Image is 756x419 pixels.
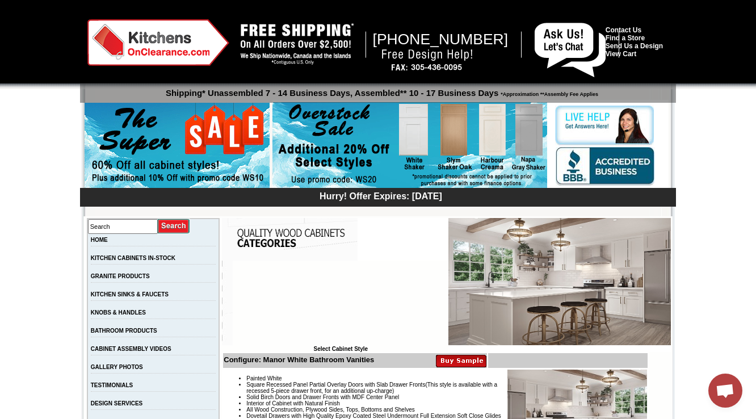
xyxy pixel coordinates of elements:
[91,346,171,352] a: CABINET ASSEMBLY VIDEOS
[606,50,636,58] a: View Cart
[606,26,641,34] a: Contact Us
[246,394,399,400] span: Solid Birch Doors and Drawer Fronts with MDF Center Panel
[91,237,108,243] a: HOME
[606,34,645,42] a: Find a Store
[606,42,663,50] a: Send Us a Design
[87,19,229,66] img: Kitchens on Clearance Logo
[91,382,133,388] a: TESTIMONIALS
[448,218,671,345] img: Manor White
[91,255,175,261] a: KITCHEN CABINETS IN-STOCK
[233,261,448,346] iframe: Browser incompatible
[158,219,190,234] input: Submit
[246,375,282,382] span: Painted White
[91,273,150,279] a: GRANITE PRODUCTS
[373,31,509,48] span: [PHONE_NUMBER]
[86,190,676,202] div: Hurry! Offer Expires: [DATE]
[246,413,501,419] span: Dovetail Drawers with High Quality Epoxy Coated Steel Undermount Full Extension Soft Close Glides
[708,374,742,408] div: Open chat
[91,364,143,370] a: GALLERY PHOTOS
[86,83,676,98] p: Shipping* Unassembled 7 - 14 Business Days, Assembled** 10 - 17 Business Days
[91,309,146,316] a: KNOBS & HANDLES
[224,355,374,364] b: Configure: Manor White Bathroom Vanities
[246,382,497,394] span: Square Recessed Panel Partial Overlay Doors with Slab Drawer Fronts
[246,407,414,413] span: All Wood Construction, Plywood Sides, Tops, Bottoms and Shelves
[246,400,340,407] span: Interior of Cabinet with Natural Finish
[91,400,143,407] a: DESIGN SERVICES
[91,328,157,334] a: BATHROOM PRODUCTS
[313,346,368,352] b: Select Cabinet Style
[246,382,497,394] span: (This style is available with a recessed 5-piece drawer front, for an additional up-charge)
[498,89,598,97] span: *Approximation **Assembly Fee Applies
[91,291,169,298] a: KITCHEN SINKS & FAUCETS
